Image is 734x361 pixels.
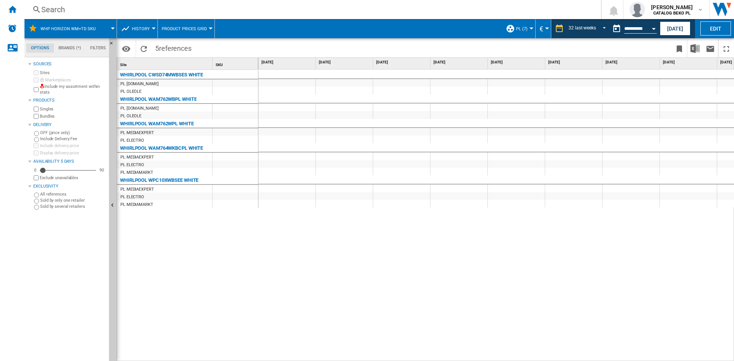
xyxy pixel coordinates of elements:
[120,176,198,185] div: WHIRLPOOL WPC10XWBSEE WHITE
[41,19,103,38] button: WHP Horizon WM+TD SKU
[40,204,106,209] label: Sold by several retailers
[260,58,315,67] div: [DATE]
[663,60,715,65] span: [DATE]
[120,161,144,169] div: PL ELECTRO
[376,60,429,65] span: [DATE]
[375,58,430,67] div: [DATE]
[40,84,44,88] img: mysite-not-bg-18x18.png
[162,26,207,31] span: Product prices grid
[568,25,596,31] div: 32 last weeks
[120,186,154,193] div: PL MEDIAEXPERT
[647,21,661,34] button: Open calendar
[34,114,39,119] input: Bundles
[33,61,106,67] div: Sources
[651,3,693,11] span: [PERSON_NAME]
[34,193,39,197] input: All references
[491,60,543,65] span: [DATE]
[33,159,106,165] div: Availability 5 Days
[120,88,141,96] div: PL OLEOLE
[28,19,113,38] div: WHP Horizon WM+TD SKU
[34,199,39,204] input: Sold by only one retailer
[41,4,581,15] div: Search
[604,58,659,67] div: [DATE]
[120,137,144,144] div: PL ELECTRO
[120,119,194,128] div: WHIRLPOOL WAM762WPL WHITE
[120,193,144,201] div: PL ELECTRO
[40,113,106,119] label: Bundles
[660,21,690,36] button: [DATE]
[568,23,609,35] md-select: REPORTS.WIZARD.STEPS.REPORT.STEPS.REPORT_OPTIONS.PERIOD: 32 last weeks
[516,19,531,38] button: PL (7)
[609,21,624,36] button: md-calendar
[434,60,486,65] span: [DATE]
[547,58,602,67] div: [DATE]
[317,58,373,67] div: [DATE]
[40,77,106,83] label: Marketplaces
[690,44,700,53] img: excel-24x24.png
[40,167,96,174] md-slider: Availability
[489,58,545,67] div: [DATE]
[653,11,690,16] b: CATALOG BEKO PL
[119,58,212,70] div: Site Sort None
[86,44,110,53] md-tab-item: Filters
[40,150,106,156] label: Display delivery price
[34,85,39,94] input: Include my assortment within stats
[34,78,39,83] input: Marketplaces
[687,39,703,57] button: Download in Excel
[40,197,106,203] label: Sold by only one retailer
[33,183,106,189] div: Exclusivity
[703,39,718,57] button: Send this report by email
[34,107,39,112] input: Singles
[40,130,106,136] label: OFF (price only)
[40,175,106,181] label: Exclude unavailables
[120,144,203,153] div: WHIRLPOOL WAM764WKBCPL WHITE
[539,19,547,38] button: €
[162,19,211,38] button: Product prices grid
[159,44,192,52] span: references
[40,84,106,96] label: Include my assortment within stats
[516,26,528,31] span: PL (7)
[119,58,212,70] div: Sort None
[40,136,106,142] label: Include Delivery Fee
[120,129,154,137] div: PL MEDIAEXPERT
[121,19,154,38] div: History
[630,2,645,17] img: profile.jpg
[661,58,717,67] div: [DATE]
[214,58,258,70] div: Sort None
[40,191,106,197] label: All references
[432,58,487,67] div: [DATE]
[40,106,106,112] label: Singles
[151,39,195,55] span: 5
[536,19,551,38] md-menu: Currency
[120,80,158,88] div: PL [DOMAIN_NAME]
[109,38,118,52] button: Hide
[34,205,39,210] input: Sold by several retailers
[34,175,39,180] input: Display delivery price
[539,25,543,33] span: €
[120,112,141,120] div: PL OLEOLE
[32,167,38,173] div: 0
[214,58,258,70] div: SKU Sort None
[33,122,106,128] div: Delivery
[34,143,39,148] input: Include delivery price
[672,39,687,57] button: Bookmark this report
[719,39,734,57] button: Maximize
[34,151,39,155] input: Display delivery price
[120,70,203,79] div: WHIRLPOOL CWSD74MWBSES WHITE
[700,21,731,36] button: Edit
[33,97,106,104] div: Products
[548,60,601,65] span: [DATE]
[41,26,96,31] span: WHP Horizon WM+TD SKU
[40,70,106,76] label: Sites
[54,44,86,53] md-tab-item: Brands (*)
[120,169,153,176] div: PL MEDIAMARKT
[216,63,223,67] span: SKU
[319,60,371,65] span: [DATE]
[8,24,17,33] img: alerts-logo.svg
[40,143,106,149] label: Include delivery price
[261,60,314,65] span: [DATE]
[34,131,39,136] input: OFF (price only)
[132,26,150,31] span: History
[606,60,658,65] span: [DATE]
